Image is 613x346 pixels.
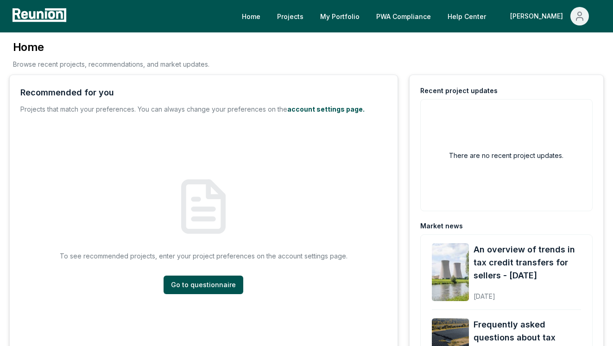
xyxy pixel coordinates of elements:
h2: There are no recent project updates. [449,151,563,160]
div: Recommended for you [20,86,114,99]
nav: Main [234,7,604,25]
div: Recent project updates [420,86,498,95]
p: Browse recent projects, recommendations, and market updates. [13,59,209,69]
span: Projects that match your preferences. You can always change your preferences on the [20,105,287,113]
a: An overview of trends in tax credit transfers for sellers - [DATE] [474,243,581,282]
a: Go to questionnaire [164,276,243,294]
a: Home [234,7,268,25]
a: Projects [270,7,311,25]
div: [PERSON_NAME] [510,7,567,25]
div: Market news [420,221,463,231]
img: An overview of trends in tax credit transfers for sellers - October 2025 [432,243,469,301]
div: [DATE] [474,285,581,301]
a: account settings page. [287,105,365,113]
button: [PERSON_NAME] [503,7,596,25]
a: Help Center [440,7,493,25]
h3: Home [13,40,209,55]
p: To see recommended projects, enter your project preferences on the account settings page. [60,251,348,261]
a: PWA Compliance [369,7,438,25]
a: My Portfolio [313,7,367,25]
